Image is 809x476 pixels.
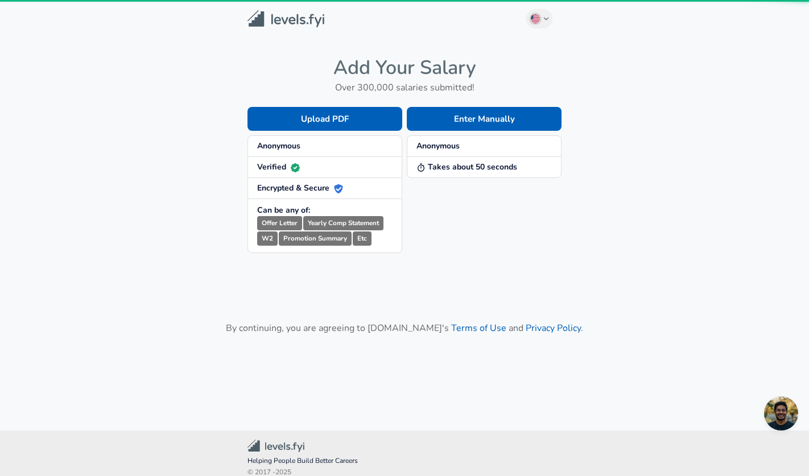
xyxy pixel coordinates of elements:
span: Helping People Build Better Careers [247,456,562,467]
img: Levels.fyi Community [247,440,304,453]
small: W2 [257,231,278,246]
small: Yearly Comp Statement [303,216,383,230]
small: Promotion Summary [279,231,352,246]
strong: Encrypted & Secure [257,183,343,193]
img: Levels.fyi [247,10,324,28]
img: English (US) [531,14,540,23]
strong: Verified [257,162,300,172]
strong: Anonymous [416,140,460,151]
button: Enter Manually [407,107,562,131]
strong: Can be any of: [257,205,310,216]
small: Offer Letter [257,216,302,230]
small: Etc [353,231,372,246]
a: Terms of Use [451,322,506,334]
strong: Anonymous [257,140,300,151]
strong: Takes about 50 seconds [416,162,517,172]
h6: Over 300,000 salaries submitted! [247,80,562,96]
button: Upload PDF [247,107,402,131]
a: Privacy Policy [526,322,581,334]
button: English (US) [526,9,553,28]
div: Open chat [764,396,798,431]
h4: Add Your Salary [247,56,562,80]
